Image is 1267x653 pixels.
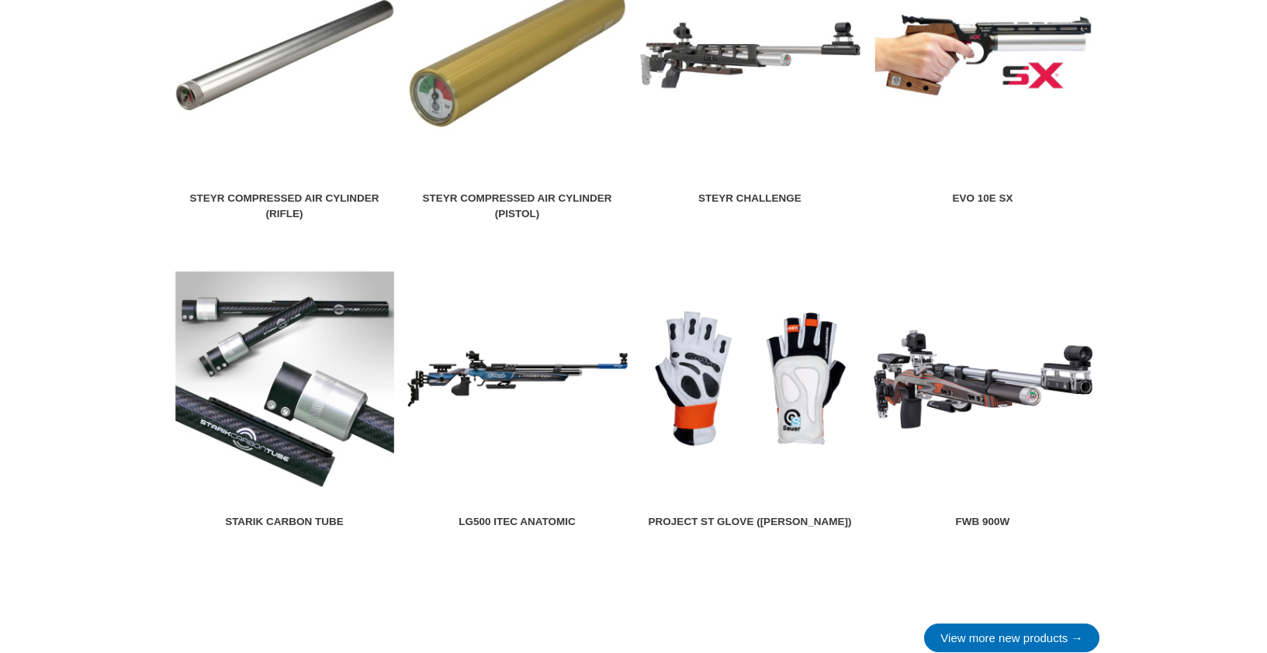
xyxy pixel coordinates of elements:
div: Steyr Challenge [640,191,860,206]
div: Project ST Glove ([PERSON_NAME]) [640,514,860,530]
div: Steyr Compressed air cylinder (pistol) [407,191,628,223]
div: Starik Carbon Tube [175,514,395,530]
img: Project ST Glove [640,269,860,489]
div: FWB 900W [873,514,1093,530]
a: FWB 900W FWB 900W [873,269,1093,536]
a: Project ST Glove Project ST Glove ([PERSON_NAME]) [640,269,860,536]
a: LG500 itec Anatomic LG500 itec Anatomic [407,269,628,536]
img: Starik Carbon Tube [175,269,395,489]
img: FWB 900W [873,269,1093,489]
div: EVO 10E SX [873,191,1093,206]
img: LG500 itec Anatomic [407,269,628,489]
div: LG500 itec Anatomic [407,514,628,530]
a: Starik Carbon Tube Starik Carbon Tube [175,269,395,536]
a: View more new products → [924,624,1099,652]
div: Steyr Compressed air cylinder (rifle) [175,191,395,223]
